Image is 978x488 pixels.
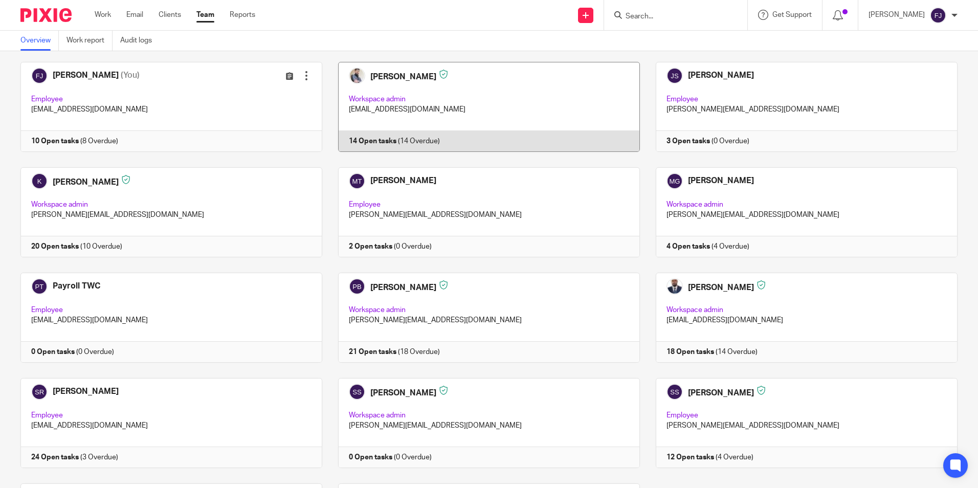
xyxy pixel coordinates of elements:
input: Search [625,12,717,21]
a: Work report [66,31,113,51]
a: Reports [230,10,255,20]
img: Pixie [20,8,72,22]
a: Work [95,10,111,20]
img: svg%3E [930,7,946,24]
a: Clients [159,10,181,20]
span: Get Support [772,11,812,18]
a: Overview [20,31,59,51]
a: Team [196,10,214,20]
a: Email [126,10,143,20]
a: Audit logs [120,31,160,51]
p: [PERSON_NAME] [869,10,925,20]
